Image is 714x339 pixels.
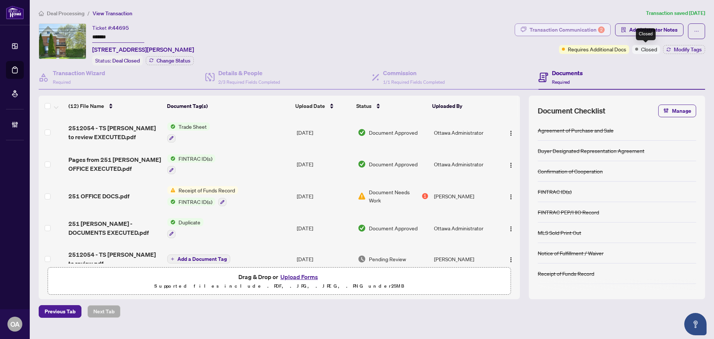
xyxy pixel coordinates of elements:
[538,167,603,175] div: Confirmation of Cooperation
[530,24,605,36] div: Transaction Communication
[515,23,611,36] button: Transaction Communication2
[538,106,605,116] span: Document Checklist
[112,57,140,64] span: Deal Closed
[92,55,143,65] div: Status:
[694,29,699,34] span: ellipsis
[629,24,678,36] span: Administrator Notes
[383,68,445,77] h4: Commission
[52,282,506,291] p: Supported files include .PDF, .JPG, .JPEG, .PNG under 25 MB
[505,127,517,138] button: Logo
[48,268,511,295] span: Drag & Drop orUpload FormsSupported files include .PDF, .JPG, .JPEG, .PNG under25MB
[294,148,355,180] td: [DATE]
[177,256,227,262] span: Add a Document Tag
[167,186,238,206] button: Status IconReceipt of Funds RecordStatus IconFINTRAC ID(s)
[6,6,24,19] img: logo
[505,190,517,202] button: Logo
[358,224,366,232] img: Document Status
[167,122,176,131] img: Status Icon
[538,208,599,216] div: FINTRAC PEP/HIO Record
[68,192,129,201] span: 251 OFFICE DOCS.pdf
[294,244,355,274] td: [DATE]
[39,305,81,318] button: Previous Tab
[615,23,684,36] button: Administrator Notes
[568,45,626,53] span: Requires Additional Docs
[39,24,86,59] img: IMG-X12220899_1.jpg
[358,255,366,263] img: Document Status
[508,226,514,232] img: Logo
[53,68,105,77] h4: Transaction Wizard
[167,154,176,163] img: Status Icon
[641,45,657,53] span: Closed
[295,102,325,110] span: Upload Date
[68,124,161,141] span: 2512054 - TS [PERSON_NAME] to review EXECUTED.pdf
[218,79,280,85] span: 2/3 Required Fields Completed
[164,96,293,116] th: Document Tag(s)
[112,25,129,31] span: 44695
[167,154,215,175] button: Status IconFINTRAC ID(s)
[663,45,705,54] button: Modify Tags
[68,155,161,173] span: Pages from 251 [PERSON_NAME] OFFICE EXECUTED.pdf
[167,198,176,206] img: Status Icon
[538,188,572,196] div: FINTRAC ID(s)
[353,96,429,116] th: Status
[369,224,418,232] span: Document Approved
[294,180,355,212] td: [DATE]
[92,23,129,32] div: Ticket #:
[87,305,120,318] button: Next Tab
[68,219,161,237] span: 251 [PERSON_NAME] - DOCUMENTS EXECUTED.pdf
[431,212,498,244] td: Ottawa Administrator
[621,27,626,32] span: solution
[538,147,644,155] div: Buyer Designated Representation Agreement
[538,126,614,134] div: Agreement of Purchase and Sale
[431,148,498,180] td: Ottawa Administrator
[684,313,707,335] button: Open asap
[53,79,71,85] span: Required
[431,244,498,274] td: [PERSON_NAME]
[358,192,366,200] img: Document Status
[429,96,496,116] th: Uploaded By
[176,218,203,226] span: Duplicate
[508,130,514,136] img: Logo
[87,9,90,17] li: /
[369,128,418,137] span: Document Approved
[356,102,372,110] span: Status
[508,194,514,200] img: Logo
[176,198,215,206] span: FINTRAC ID(s)
[93,10,132,17] span: View Transaction
[383,79,445,85] span: 1/1 Required Fields Completed
[167,218,203,238] button: Status IconDuplicate
[146,56,194,65] button: Change Status
[505,253,517,265] button: Logo
[422,193,428,199] div: 1
[176,154,215,163] span: FINTRAC ID(s)
[552,79,570,85] span: Required
[39,11,44,16] span: home
[358,128,366,137] img: Document Status
[508,162,514,168] img: Logo
[292,96,353,116] th: Upload Date
[278,272,320,282] button: Upload Forms
[68,250,161,268] span: 2512054 - TS [PERSON_NAME] to review.pdf
[508,257,514,263] img: Logo
[538,249,604,257] div: Notice of Fulfillment / Waiver
[369,188,421,204] span: Document Needs Work
[68,102,104,110] span: (12) File Name
[176,122,210,131] span: Trade Sheet
[674,47,702,52] span: Modify Tags
[92,45,194,54] span: [STREET_ADDRESS][PERSON_NAME]
[538,228,581,237] div: MLS Sold Print Out
[505,222,517,234] button: Logo
[369,255,406,263] span: Pending Review
[538,269,594,278] div: Receipt of Funds Record
[636,28,656,40] div: Closed
[167,122,210,143] button: Status IconTrade Sheet
[552,68,583,77] h4: Documents
[431,116,498,148] td: Ottawa Administrator
[176,186,238,194] span: Receipt of Funds Record
[10,319,20,329] span: OA
[646,9,705,17] article: Transaction saved [DATE]
[358,160,366,168] img: Document Status
[167,255,230,263] button: Add a Document Tag
[65,96,164,116] th: (12) File Name
[238,272,320,282] span: Drag & Drop or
